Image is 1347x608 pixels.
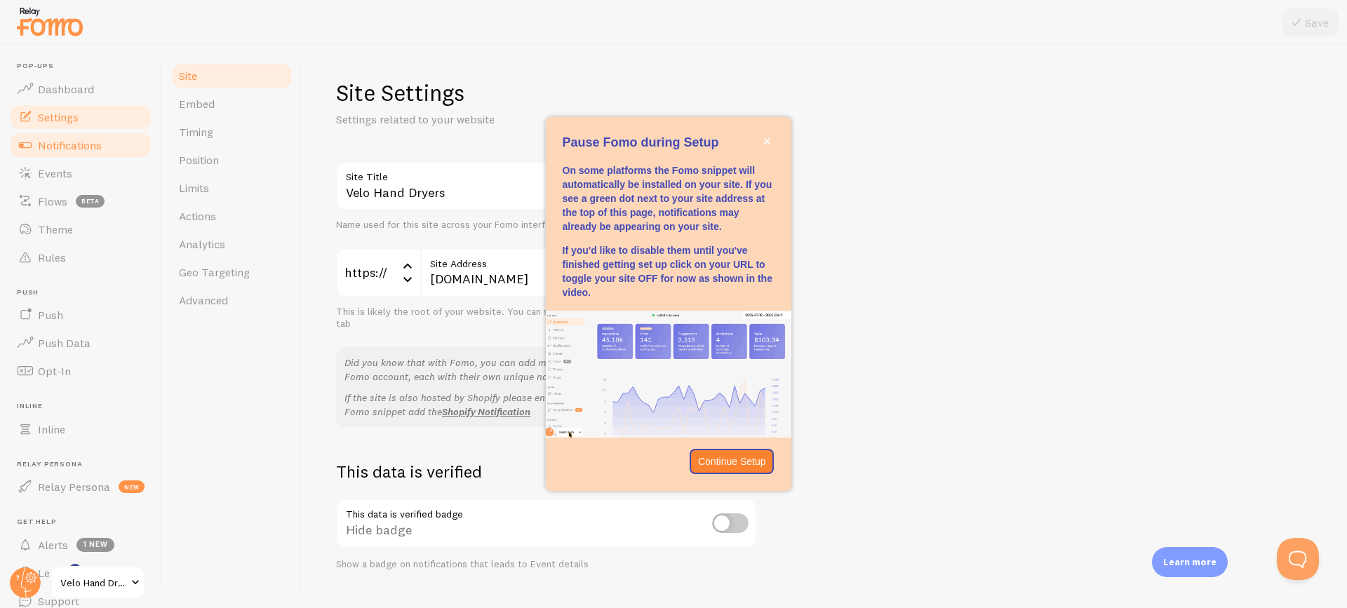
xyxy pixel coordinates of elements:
[38,138,102,152] span: Notifications
[563,243,775,299] p: If you'd like to disable them until you've finished getting set up click on your URL to toggle yo...
[38,336,91,350] span: Push Data
[760,134,775,149] button: close,
[17,62,153,71] span: Pop-ups
[336,306,757,330] div: This is likely the root of your website. You can show/hide Fomo on specific pages under Rules tab
[170,202,293,230] a: Actions
[38,422,65,436] span: Inline
[38,110,79,124] span: Settings
[179,209,216,223] span: Actions
[170,230,293,258] a: Analytics
[170,258,293,286] a: Geo Targeting
[170,90,293,118] a: Embed
[8,531,153,559] a: Alerts 1 new
[76,195,105,208] span: beta
[546,117,791,490] div: Pause Fomo during Setup
[170,174,293,202] a: Limits
[8,187,153,215] a: Flows beta
[336,79,757,107] h1: Site Settings
[336,161,757,185] label: Site Title
[17,402,153,411] span: Inline
[8,103,153,131] a: Settings
[170,118,293,146] a: Timing
[563,134,775,152] p: Pause Fomo during Setup
[336,248,420,297] div: https://
[336,112,673,128] p: Settings related to your website
[38,222,73,236] span: Theme
[8,415,153,443] a: Inline
[179,293,228,307] span: Advanced
[179,265,250,279] span: Geo Targeting
[17,288,153,297] span: Push
[8,301,153,329] a: Push
[38,538,68,552] span: Alerts
[38,82,94,96] span: Dashboard
[17,518,153,527] span: Get Help
[38,194,67,208] span: Flows
[8,131,153,159] a: Notifications
[179,237,225,251] span: Analytics
[336,219,757,231] div: Name used for this site across your Fomo interface
[170,62,293,90] a: Site
[179,153,219,167] span: Position
[179,97,215,111] span: Embed
[119,480,145,493] span: new
[442,405,530,418] a: Shopify Notification
[8,243,153,271] a: Rules
[336,499,757,550] div: Hide badge
[38,250,66,264] span: Rules
[336,558,757,571] div: Show a badge on notifications that leads to Event details
[179,181,209,195] span: Limits
[336,461,757,482] h2: This data is verified
[38,308,63,322] span: Push
[76,538,114,552] span: 1 new
[38,594,79,608] span: Support
[17,460,153,469] span: Relay Persona
[563,163,775,234] p: On some platforms the Fomo snippet will automatically be installed on your site. If you see a gre...
[38,480,110,494] span: Relay Persona
[1163,555,1217,569] p: Learn more
[170,286,293,314] a: Advanced
[8,559,153,587] a: Learn
[420,248,757,272] label: Site Address
[69,564,81,576] svg: <p>Watch New Feature Tutorials!</p>
[179,125,213,139] span: Timing
[8,215,153,243] a: Theme
[8,473,153,501] a: Relay Persona new
[51,566,145,600] a: Velo Hand Dryers
[15,4,85,39] img: fomo-relay-logo-orange.svg
[38,166,72,180] span: Events
[179,69,197,83] span: Site
[8,75,153,103] a: Dashboard
[60,574,127,591] span: Velo Hand Dryers
[38,364,71,378] span: Opt-In
[698,454,766,468] p: Continue Setup
[344,391,691,419] p: If the site is also hosted by Shopify please enter the public URL. To plant the Fomo snippet add the
[1152,547,1228,577] div: Learn more
[8,329,153,357] a: Push Data
[1277,538,1319,580] iframe: Help Scout Beacon - Open
[420,248,757,297] input: myhonestcompany.com
[344,356,691,384] p: Did you know that with Fomo, you can add multiple other websites to your Fomo account, each with ...
[690,449,775,474] button: Continue Setup
[38,566,67,580] span: Learn
[8,357,153,385] a: Opt-In
[170,146,293,174] a: Position
[8,159,153,187] a: Events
